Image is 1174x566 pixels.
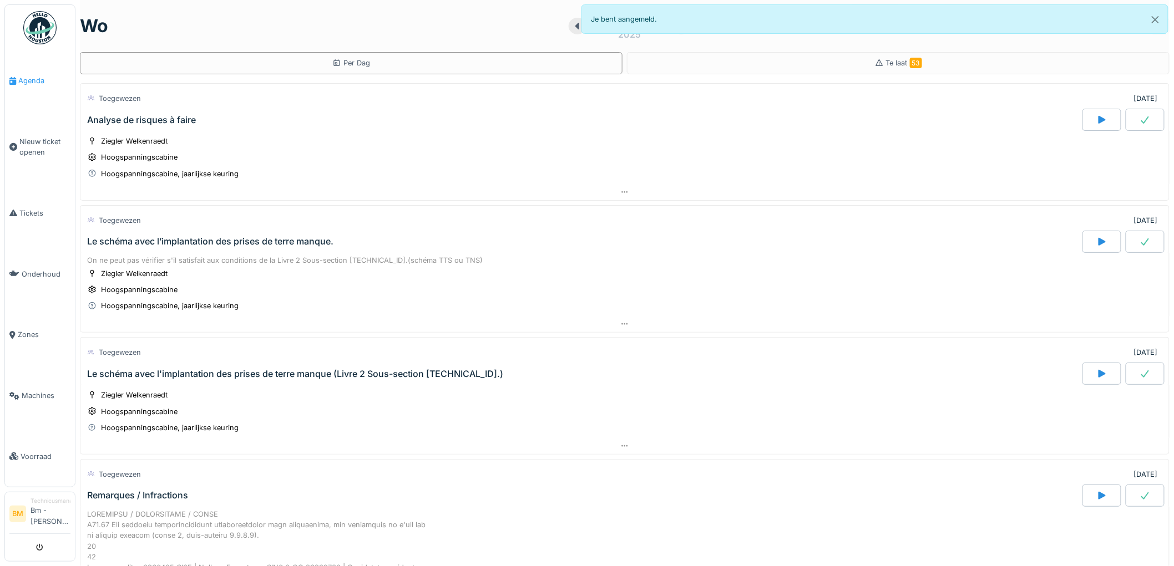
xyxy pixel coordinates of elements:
div: [DATE] [1134,469,1158,480]
div: Hoogspanningscabine, jaarlijkse keuring [101,422,239,433]
div: Ziegler Welkenraedt [101,136,168,146]
li: Bm - [PERSON_NAME] [31,497,70,531]
a: Onderhoud [5,243,75,304]
div: Hoogspanningscabine, jaarlijkse keuring [101,169,239,179]
a: Machines [5,365,75,426]
div: Le schéma avec l'implantation des prises de terre manque (Livre 2 Sous-section [TECHNICAL_ID].) [87,369,503,379]
li: BM [9,506,26,522]
a: Zones [5,304,75,365]
img: Badge_color-CXgf-gQk.svg [23,11,57,44]
a: Nieuw ticket openen [5,111,75,183]
div: [DATE] [1134,347,1158,358]
div: [DATE] [1134,93,1158,104]
span: Agenda [18,75,70,86]
span: 53 [910,58,922,68]
span: Zones [18,329,70,340]
div: Toegewezen [99,347,141,358]
h1: wo [80,16,108,37]
div: Ziegler Welkenraedt [101,390,168,400]
div: Je bent aangemeld. [581,4,1168,34]
div: Technicusmanager [31,497,70,505]
div: Toegewezen [99,93,141,104]
div: 2025 [618,28,641,41]
span: Tickets [19,208,70,218]
div: Toegewezen [99,215,141,226]
button: Close [1143,5,1168,34]
span: Voorraad [21,451,70,462]
div: Remarques / Infractions [87,490,188,501]
span: Nieuw ticket openen [19,136,70,157]
div: Per Dag [332,58,370,68]
span: Onderhoud [22,269,70,279]
div: [DATE] [1134,215,1158,226]
div: Hoogspanningscabine [101,284,178,295]
a: Voorraad [5,426,75,487]
div: Le schéma avec l’implantation des prises de terre manque. [87,236,333,247]
div: Hoogspanningscabine [101,406,178,417]
a: Tickets [5,183,75,244]
a: BM TechnicusmanagerBm - [PERSON_NAME] [9,497,70,534]
span: Machines [22,390,70,401]
div: Ziegler Welkenraedt [101,268,168,279]
div: On ne peut pas vérifier s'il satisfait aux conditions de la Livre 2 Sous-section [TECHNICAL_ID].(... [87,255,1162,266]
div: Hoogspanningscabine, jaarlijkse keuring [101,300,239,311]
span: Te laat [886,59,922,67]
a: Agenda [5,50,75,111]
div: Analyse de risques à faire [87,115,196,125]
div: Toegewezen [99,469,141,480]
div: Hoogspanningscabine [101,152,178,162]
